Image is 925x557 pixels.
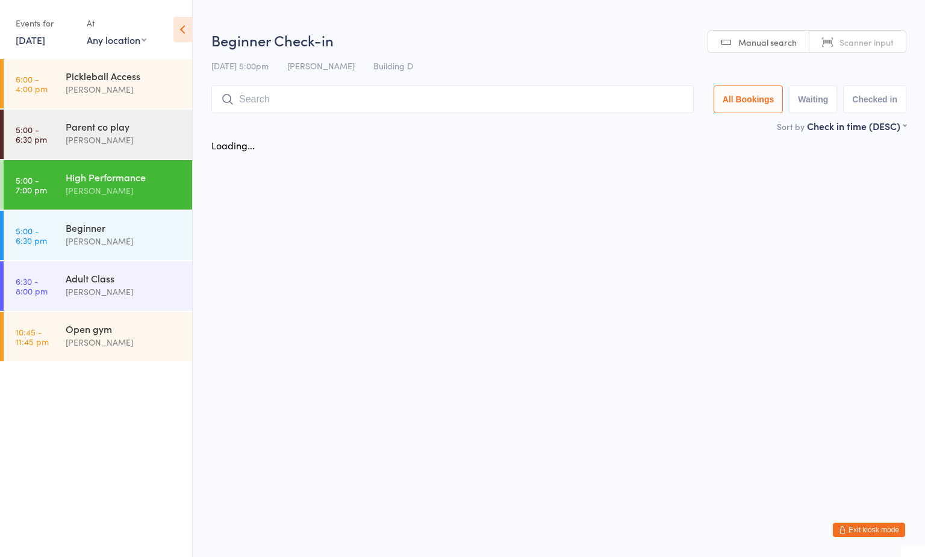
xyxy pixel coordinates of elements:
[777,120,805,132] label: Sort by
[839,36,894,48] span: Scanner input
[66,170,182,184] div: High Performance
[66,234,182,248] div: [PERSON_NAME]
[16,226,47,245] time: 5:00 - 6:30 pm
[87,13,146,33] div: At
[789,86,837,113] button: Waiting
[843,86,906,113] button: Checked in
[4,110,192,159] a: 5:00 -6:30 pmParent co play[PERSON_NAME]
[66,120,182,133] div: Parent co play
[66,82,182,96] div: [PERSON_NAME]
[4,312,192,361] a: 10:45 -11:45 pmOpen gym[PERSON_NAME]
[66,221,182,234] div: Beginner
[66,335,182,349] div: [PERSON_NAME]
[66,322,182,335] div: Open gym
[16,276,48,296] time: 6:30 - 8:00 pm
[4,59,192,108] a: 6:00 -4:00 pmPickleball Access[PERSON_NAME]
[211,30,906,50] h2: Beginner Check-in
[4,160,192,210] a: 5:00 -7:00 pmHigh Performance[PERSON_NAME]
[16,327,49,346] time: 10:45 - 11:45 pm
[66,184,182,198] div: [PERSON_NAME]
[807,119,906,132] div: Check in time (DESC)
[211,60,269,72] span: [DATE] 5:00pm
[373,60,413,72] span: Building D
[16,125,47,144] time: 5:00 - 6:30 pm
[714,86,783,113] button: All Bookings
[738,36,797,48] span: Manual search
[16,13,75,33] div: Events for
[66,272,182,285] div: Adult Class
[4,211,192,260] a: 5:00 -6:30 pmBeginner[PERSON_NAME]
[16,33,45,46] a: [DATE]
[66,69,182,82] div: Pickleball Access
[16,175,47,194] time: 5:00 - 7:00 pm
[211,86,694,113] input: Search
[4,261,192,311] a: 6:30 -8:00 pmAdult Class[PERSON_NAME]
[16,74,48,93] time: 6:00 - 4:00 pm
[66,285,182,299] div: [PERSON_NAME]
[833,523,905,537] button: Exit kiosk mode
[87,33,146,46] div: Any location
[287,60,355,72] span: [PERSON_NAME]
[66,133,182,147] div: [PERSON_NAME]
[211,138,255,152] div: Loading...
